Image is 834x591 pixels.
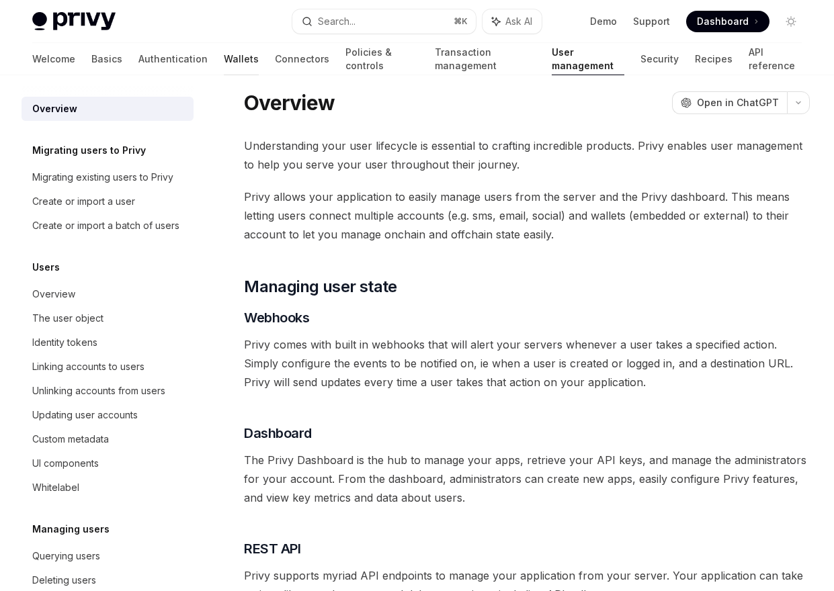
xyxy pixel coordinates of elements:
[22,330,194,355] a: Identity tokens
[32,310,103,326] div: The user object
[22,282,194,306] a: Overview
[32,383,165,399] div: Unlinking accounts from users
[244,424,312,443] span: Dashboard
[345,43,419,75] a: Policies & controls
[32,455,99,471] div: UI components
[633,15,670,28] a: Support
[590,15,617,28] a: Demo
[244,539,300,558] span: REST API
[32,286,75,302] div: Overview
[435,43,536,75] a: Transaction management
[749,43,802,75] a: API reference
[32,101,77,117] div: Overview
[22,544,194,568] a: Querying users
[22,306,194,330] a: The user object
[244,308,309,327] span: Webhooks
[32,193,135,210] div: Create or import a user
[91,43,122,75] a: Basics
[244,276,397,298] span: Managing user state
[22,165,194,189] a: Migrating existing users to Privy
[32,521,110,537] h5: Managing users
[22,189,194,214] a: Create or import a user
[32,218,179,234] div: Create or import a batch of users
[22,379,194,403] a: Unlinking accounts from users
[454,16,468,27] span: ⌘ K
[32,259,60,275] h5: Users
[697,15,749,28] span: Dashboard
[22,427,194,451] a: Custom metadata
[32,407,138,423] div: Updating user accounts
[672,91,787,114] button: Open in ChatGPT
[244,136,810,174] span: Understanding your user lifecycle is essential to crafting incredible products. Privy enables use...
[22,214,194,238] a: Create or import a batch of users
[22,97,194,121] a: Overview
[505,15,532,28] span: Ask AI
[695,43,733,75] a: Recipes
[32,431,109,447] div: Custom metadata
[32,43,75,75] a: Welcome
[244,335,810,392] span: Privy comes with built in webhooks that will alert your servers whenever a user takes a specified...
[318,13,356,30] div: Search...
[686,11,769,32] a: Dashboard
[483,9,542,34] button: Ask AI
[22,475,194,500] a: Whitelabel
[32,359,144,375] div: Linking accounts to users
[22,403,194,427] a: Updating user accounts
[244,91,335,115] h1: Overview
[552,43,624,75] a: User management
[32,12,116,31] img: light logo
[32,480,79,496] div: Whitelabel
[780,11,802,32] button: Toggle dark mode
[138,43,208,75] a: Authentication
[32,334,97,351] div: Identity tokens
[22,355,194,379] a: Linking accounts to users
[32,142,146,158] h5: Migrating users to Privy
[32,169,173,185] div: Migrating existing users to Privy
[244,451,810,507] span: The Privy Dashboard is the hub to manage your apps, retrieve your API keys, and manage the admini...
[697,96,779,109] span: Open in ChatGPT
[292,9,476,34] button: Search...⌘K
[244,187,810,244] span: Privy allows your application to easily manage users from the server and the Privy dashboard. Thi...
[22,451,194,475] a: UI components
[640,43,679,75] a: Security
[275,43,329,75] a: Connectors
[32,572,96,588] div: Deleting users
[32,548,100,564] div: Querying users
[224,43,259,75] a: Wallets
